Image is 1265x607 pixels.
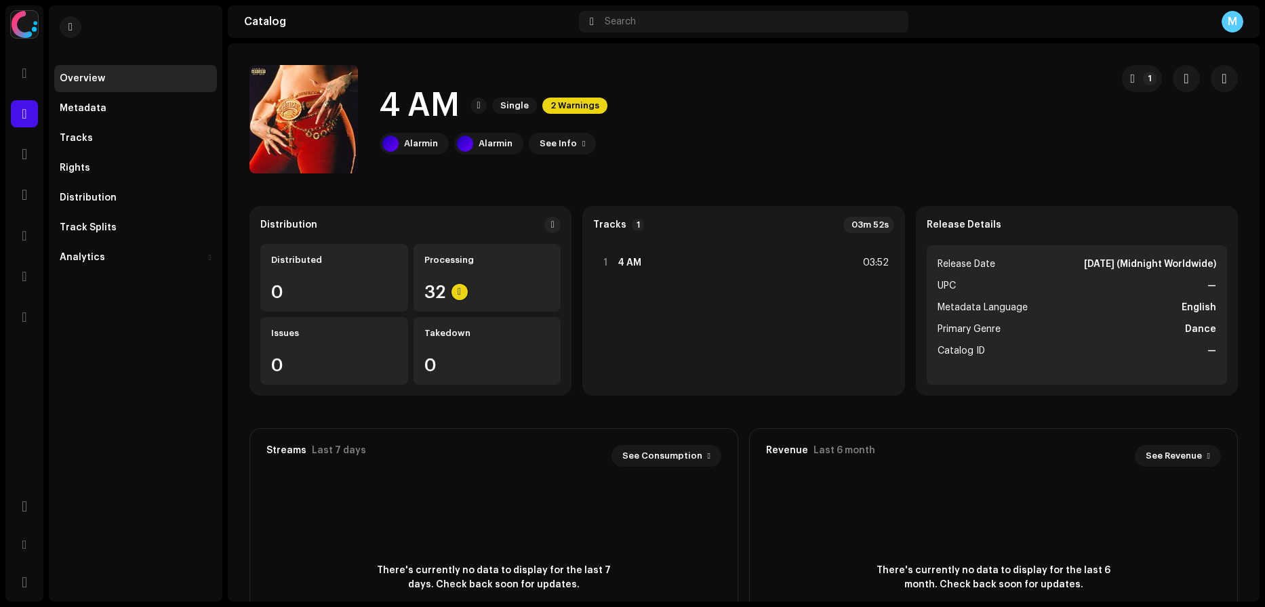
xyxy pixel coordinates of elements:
[60,103,106,114] div: Metadata
[1207,278,1216,294] strong: —
[312,445,366,456] div: Last 7 days
[1207,343,1216,359] strong: —
[859,255,889,271] div: 03:52
[60,252,105,263] div: Analytics
[1143,72,1157,85] p-badge: 1
[542,98,607,114] span: 2 Warnings
[618,257,641,268] strong: 4 AM
[872,564,1116,592] span: There's currently no data to display for the last 6 month. Check back soon for updates.
[814,445,875,456] div: Last 6 month
[60,163,90,173] div: Rights
[605,16,636,27] span: Search
[424,328,550,339] div: Takedown
[60,73,105,84] div: Overview
[479,138,513,149] div: Alarmin
[404,138,438,149] div: Alarmin
[60,222,117,233] div: Track Splits
[1185,321,1216,337] strong: Dance
[54,214,217,241] re-m-nav-item: Track Splits
[1135,445,1221,467] button: See Revenue
[54,244,217,271] re-m-nav-dropdown: Analytics
[266,445,306,456] div: Streams
[244,16,574,27] div: Catalog
[1084,256,1216,272] strong: [DATE] (Midnight Worldwide)
[1222,11,1243,33] div: M
[54,125,217,152] re-m-nav-item: Tracks
[60,192,117,203] div: Distribution
[260,219,317,230] div: Distribution
[60,133,93,144] div: Tracks
[938,278,956,294] span: UPC
[540,130,577,157] span: See Info
[593,219,626,230] strong: Tracks
[372,564,616,592] span: There's currently no data to display for the last 7 days. Check back soon for updates.
[54,65,217,92] re-m-nav-item: Overview
[938,343,985,359] span: Catalog ID
[632,219,644,231] p-badge: 1
[766,445,808,456] div: Revenue
[54,184,217,211] re-m-nav-item: Distribution
[424,255,550,266] div: Processing
[11,11,38,38] img: 6928063a-2970-4bfb-8340-be615a8e48b7
[611,445,721,467] button: See Consumption
[1182,299,1216,316] strong: English
[927,219,1001,230] strong: Release Details
[622,442,702,469] span: See Consumption
[492,98,537,114] span: Single
[1146,442,1202,469] span: See Revenue
[1122,65,1162,92] button: 1
[938,299,1028,316] span: Metadata Language
[843,217,894,233] div: 03m 52s
[54,95,217,122] re-m-nav-item: Metadata
[271,255,397,266] div: Distributed
[938,321,1001,337] span: Primary Genre
[938,256,995,272] span: Release Date
[529,133,596,154] button: See Info
[271,328,397,339] div: Issues
[54,154,217,182] re-m-nav-item: Rights
[380,84,460,127] h1: 4 AM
